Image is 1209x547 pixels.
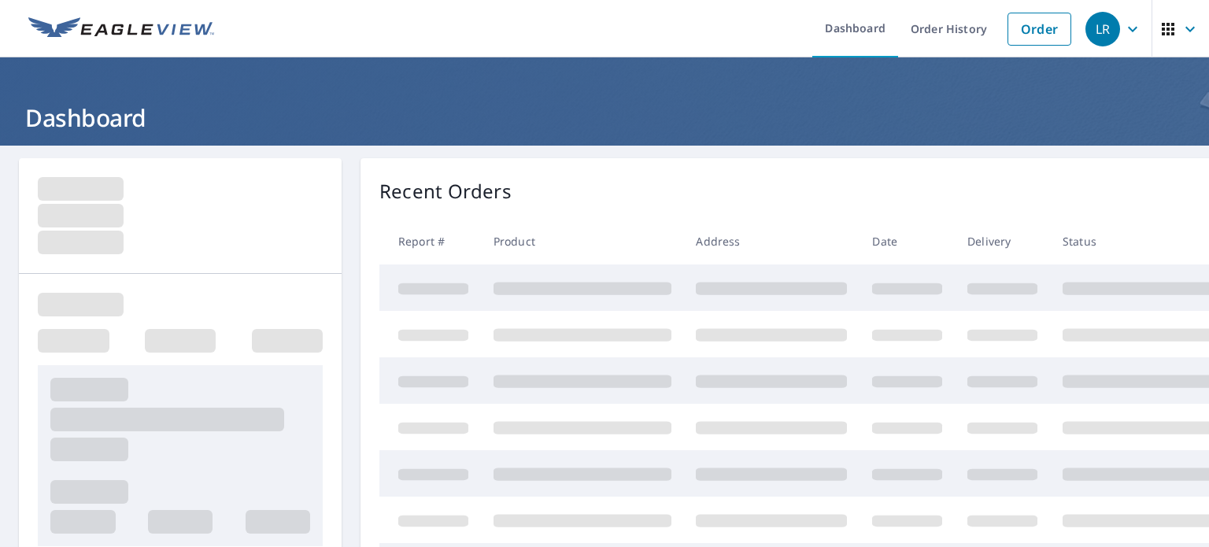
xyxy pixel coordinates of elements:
[481,218,684,264] th: Product
[1007,13,1071,46] a: Order
[955,218,1050,264] th: Delivery
[1085,12,1120,46] div: LR
[379,218,481,264] th: Report #
[379,177,512,205] p: Recent Orders
[683,218,860,264] th: Address
[28,17,214,41] img: EV Logo
[19,102,1190,134] h1: Dashboard
[860,218,955,264] th: Date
